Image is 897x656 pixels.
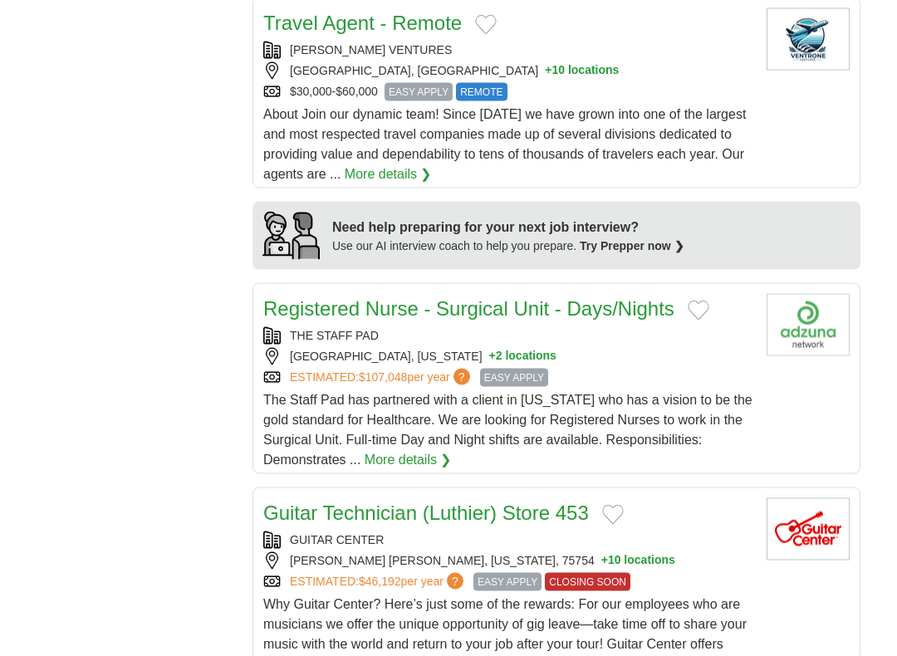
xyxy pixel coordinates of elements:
[263,62,753,80] div: [GEOGRAPHIC_DATA], [GEOGRAPHIC_DATA]
[688,301,709,321] button: Add to favorite jobs
[359,370,407,384] span: $107,048
[545,62,619,80] button: +10 locations
[767,8,850,71] img: Company logo
[263,297,674,320] a: Registered Nurse - Surgical Unit - Days/Nights
[263,107,746,181] span: About Join our dynamic team! Since [DATE] we have grown into one of the largest and most respecte...
[290,533,384,546] a: GUITAR CENTER
[453,369,470,385] span: ?
[290,369,473,387] a: ESTIMATED:$107,048per year?
[332,237,684,255] div: Use our AI interview coach to help you prepare.
[767,498,850,561] img: Guitar Center logo
[601,552,675,570] button: +10 locations
[263,502,589,524] a: Guitar Technician (Luthier) Store 453
[767,294,850,356] img: Company logo
[489,348,496,365] span: +
[359,575,401,588] span: $46,192
[345,164,432,184] a: More details ❯
[332,218,684,237] div: Need help preparing for your next job interview?
[263,393,752,467] span: The Staff Pad has partnered with a client in [US_STATE] who has a vision to be the gold standard ...
[545,62,551,80] span: +
[263,42,753,59] div: [PERSON_NAME] VENTURES
[601,552,608,570] span: +
[480,369,548,387] span: EASY APPLY
[545,573,630,591] span: CLOSING SOON
[263,552,753,570] div: [PERSON_NAME] [PERSON_NAME], [US_STATE], 75754
[473,573,542,591] span: EASY APPLY
[475,15,497,35] button: Add to favorite jobs
[290,573,467,591] a: ESTIMATED:$46,192per year?
[602,505,624,525] button: Add to favorite jobs
[263,12,462,34] a: Travel Agent - Remote
[385,83,453,101] span: EASY APPLY
[263,83,753,101] div: $30,000-$60,000
[263,348,753,365] div: [GEOGRAPHIC_DATA], [US_STATE]
[263,327,753,345] div: THE STAFF PAD
[489,348,556,365] button: +2 locations
[580,239,684,252] a: Try Prepper now ❯
[456,83,507,101] span: REMOTE
[365,450,452,470] a: More details ❯
[447,573,463,590] span: ?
